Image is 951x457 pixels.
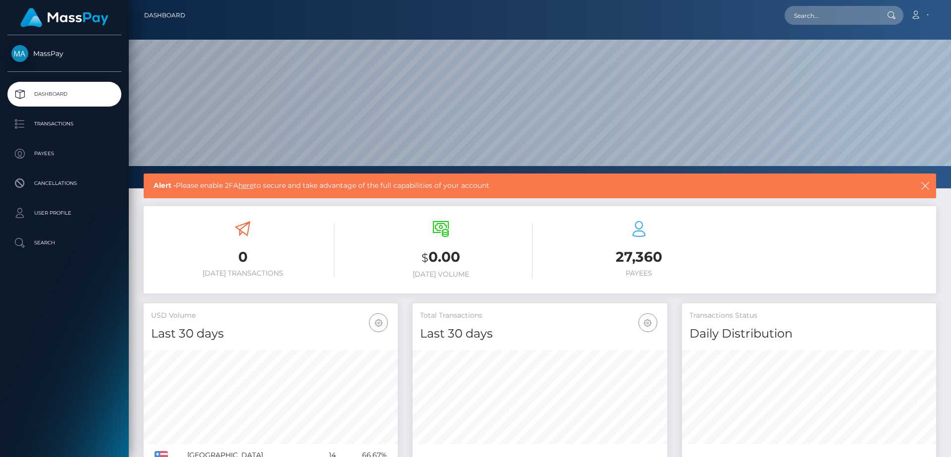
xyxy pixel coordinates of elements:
a: Payees [7,141,121,166]
p: Search [11,235,117,250]
a: User Profile [7,201,121,226]
h5: Transactions Status [689,311,929,321]
p: Dashboard [11,87,117,102]
span: Please enable 2FA to secure and take advantage of the full capabilities of your account [154,180,841,191]
a: Cancellations [7,171,121,196]
span: MassPay [7,49,121,58]
a: Dashboard [144,5,185,26]
h4: Last 30 days [151,325,390,343]
h4: Daily Distribution [689,325,929,343]
h6: Payees [547,269,731,278]
small: $ [422,251,428,265]
a: Dashboard [7,82,121,107]
h5: USD Volume [151,311,390,321]
a: here [238,181,254,190]
h6: [DATE] Volume [349,270,532,279]
p: User Profile [11,206,117,221]
h3: 0.00 [349,247,532,268]
a: Transactions [7,112,121,136]
h6: [DATE] Transactions [151,269,334,278]
a: Search [7,230,121,255]
p: Payees [11,146,117,161]
h4: Last 30 days [420,325,659,343]
b: Alert - [154,181,176,190]
h3: 0 [151,247,334,267]
img: MassPay Logo [20,8,108,27]
img: MassPay [11,45,28,62]
h3: 27,360 [547,247,731,267]
p: Cancellations [11,176,117,191]
p: Transactions [11,116,117,131]
h5: Total Transactions [420,311,659,321]
input: Search... [785,6,878,25]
